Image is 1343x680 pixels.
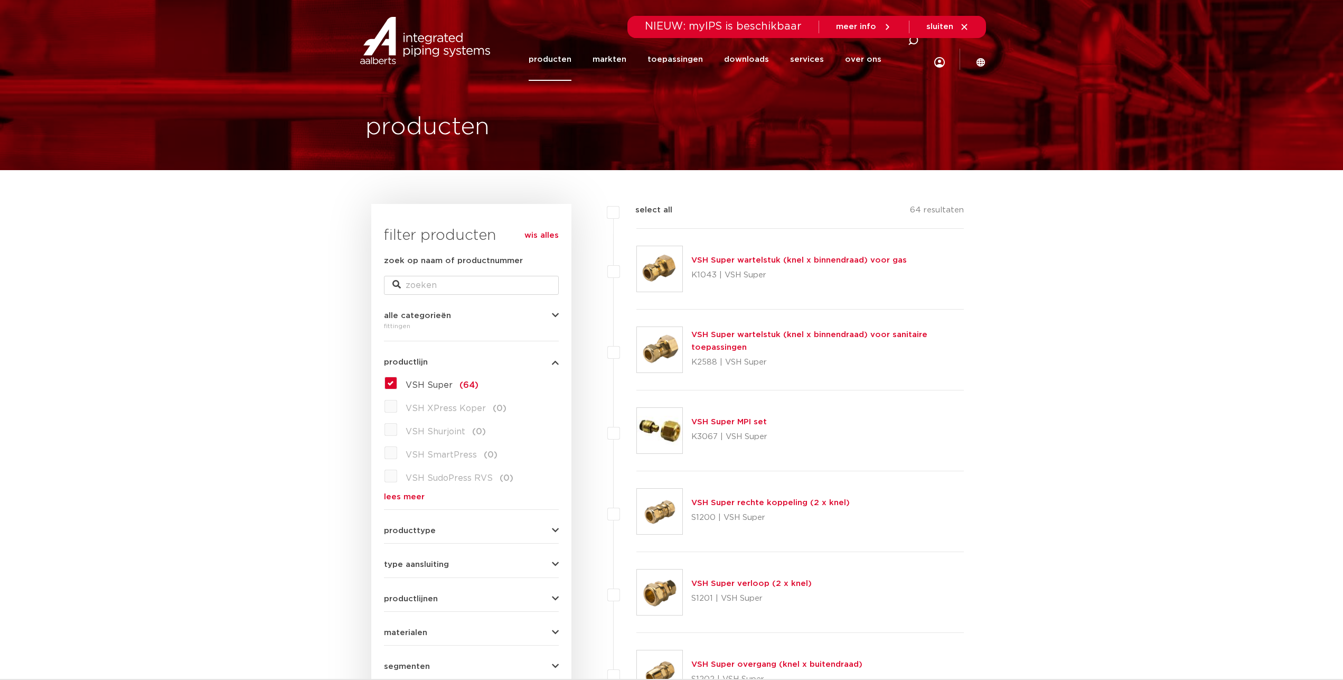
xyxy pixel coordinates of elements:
[493,404,506,413] span: (0)
[384,312,451,320] span: alle categorieën
[384,276,559,295] input: zoeken
[790,38,824,81] a: services
[384,358,559,366] button: productlijn
[406,381,453,389] span: VSH Super
[406,404,486,413] span: VSH XPress Koper
[691,354,964,371] p: K2588 | VSH Super
[691,509,850,526] p: S1200 | VSH Super
[384,358,428,366] span: productlijn
[691,499,850,507] a: VSH Super rechte koppeling (2 x knel)
[926,23,953,31] span: sluiten
[384,527,559,535] button: producttype
[637,408,682,453] img: Thumbnail for VSH Super MPI set
[524,229,559,242] a: wis alles
[637,327,682,372] img: Thumbnail for VSH Super wartelstuk (knel x binnendraad) voor sanitaire toepassingen
[384,493,559,501] a: lees meer
[619,204,672,217] label: select all
[691,580,812,588] a: VSH Super verloop (2 x knel)
[365,110,490,144] h1: producten
[384,561,449,569] span: type aansluiting
[406,427,465,436] span: VSH Shurjoint
[910,204,964,220] p: 64 resultaten
[384,225,559,246] h3: filter producten
[384,561,559,569] button: type aansluiting
[384,255,523,267] label: zoek op naam of productnummer
[500,474,513,482] span: (0)
[384,629,559,637] button: materialen
[406,474,493,482] span: VSH SudoPress RVS
[459,381,478,389] span: (64)
[647,38,703,81] a: toepassingen
[384,320,559,332] div: fittingen
[384,663,559,670] button: segmenten
[637,246,682,292] img: Thumbnail for VSH Super wartelstuk (knel x binnendraad) voor gas
[724,38,769,81] a: downloads
[406,451,477,459] span: VSH SmartPress
[384,595,559,603] button: productlijnen
[691,418,767,426] a: VSH Super MPI set
[529,38,571,81] a: producten
[593,38,626,81] a: markten
[926,22,969,32] a: sluiten
[691,267,907,284] p: K1043 | VSH Super
[384,595,438,603] span: productlijnen
[484,451,497,459] span: (0)
[637,570,682,615] img: Thumbnail for VSH Super verloop (2 x knel)
[691,429,767,445] p: K3067 | VSH Super
[845,38,881,81] a: over ons
[691,590,812,607] p: S1201 | VSH Super
[836,23,876,31] span: meer info
[691,660,862,668] a: VSH Super overgang (knel x buitendraad)
[691,331,927,351] a: VSH Super wartelstuk (knel x binnendraad) voor sanitaire toepassingen
[384,527,436,535] span: producttype
[384,629,427,637] span: materialen
[529,38,881,81] nav: Menu
[645,21,802,32] span: NIEUW: myIPS is beschikbaar
[384,663,430,670] span: segmenten
[384,312,559,320] button: alle categorieën
[691,256,907,264] a: VSH Super wartelstuk (knel x binnendraad) voor gas
[637,489,682,534] img: Thumbnail for VSH Super rechte koppeling (2 x knel)
[472,427,486,436] span: (0)
[836,22,892,32] a: meer info
[934,35,945,84] div: my IPS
